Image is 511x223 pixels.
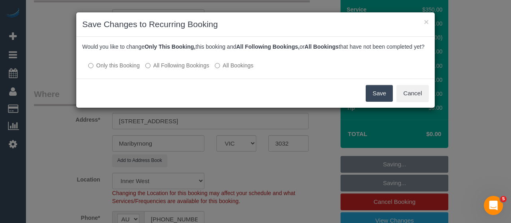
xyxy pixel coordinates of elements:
[424,18,429,26] button: ×
[366,85,393,102] button: Save
[82,18,429,30] h3: Save Changes to Recurring Booking
[484,196,503,215] iframe: Intercom live chat
[396,85,429,102] button: Cancel
[88,61,140,69] label: All other bookings in the series will remain the same.
[215,63,220,68] input: All Bookings
[305,43,339,50] b: All Bookings
[215,61,254,69] label: All bookings that have not been completed yet will be changed.
[236,43,300,50] b: All Following Bookings,
[145,43,196,50] b: Only This Booking,
[145,63,151,68] input: All Following Bookings
[500,196,507,202] span: 5
[82,43,429,51] p: Would you like to change this booking and or that have not been completed yet?
[88,63,93,68] input: Only this Booking
[145,61,209,69] label: This and all the bookings after it will be changed.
